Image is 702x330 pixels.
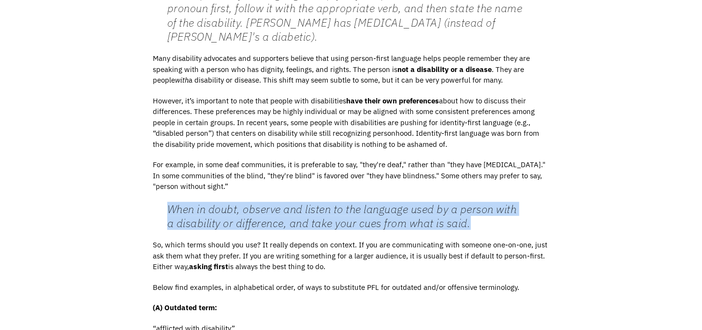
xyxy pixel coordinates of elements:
p: Many disability advocates and supporters believe that using person-first language helps people re... [153,53,549,86]
strong: have their own preferences [346,96,439,105]
strong: not a disability or a disease [397,65,492,74]
blockquote: When in doubt, observe and listen to the language used by a person with a disability or differenc... [167,202,524,230]
strong: (A) Outdated term: [153,303,217,312]
p: For example, in some deaf communities, it is preferable to say, "they're deaf," rather than "they... [153,159,549,192]
p: So, which terms should you use? It really depends on context. If you are communicating with someo... [153,240,549,273]
p: However, it’s important to note that people with disabilities about how to discuss their differen... [153,96,549,150]
p: Below find examples, in alphabetical order, of ways to substitute PFL for outdated and/or offensi... [153,282,549,293]
em: with [175,75,189,85]
strong: asking first [189,262,228,271]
